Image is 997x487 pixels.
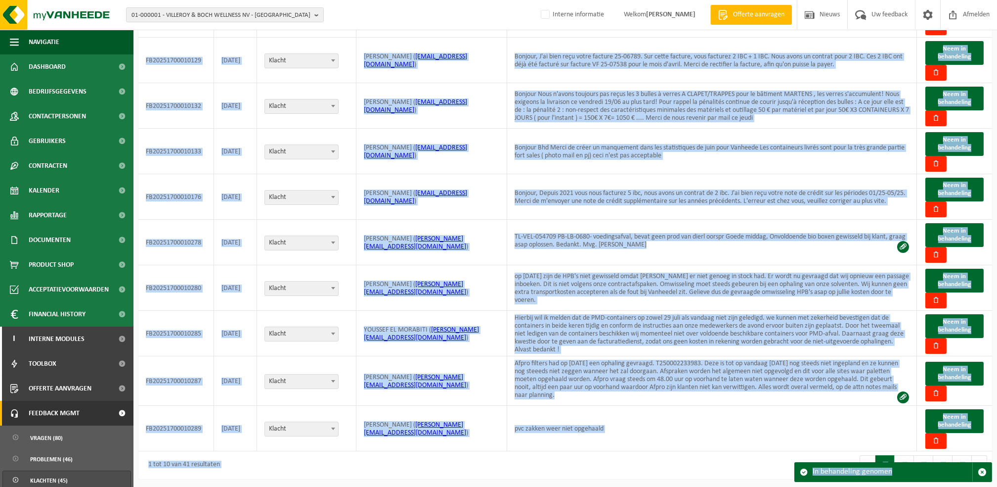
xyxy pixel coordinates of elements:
[539,7,604,22] label: Interne informatie
[264,327,339,341] span: Klacht
[507,356,917,406] td: Afpro filters had op [DATE] een ophaling gevraagd. T250002233983. Deze is tot op vandaag [DATE] n...
[860,455,875,475] button: Previous
[953,455,972,475] button: 5
[925,223,984,247] button: Neem in behandeling
[925,132,984,156] button: Neem in behandeling
[131,8,310,23] span: 01-000001 - VILLEROY & BOCH WELLNESS NV - [GEOGRAPHIC_DATA]
[356,406,507,451] td: [PERSON_NAME] ( )
[507,406,917,451] td: pvc zakken weer niet opgehaald
[925,314,984,338] button: Neem in behandeling
[507,38,917,83] td: Bonjour, J'ai bien reçu votre facture 25-06789. Sur cette facture, vous facturez 2 IBC + 1 IBC. N...
[925,362,984,386] button: Neem in behandeling
[938,137,971,151] span: Neem in behandeling
[138,174,214,220] td: FB20251700010176
[507,265,917,311] td: op [DATE] zijn de HPB's niet gewisseld omdat [PERSON_NAME] er niet genoeg in stock had. Er wordt ...
[29,252,74,277] span: Product Shop
[938,414,971,428] span: Neem in behandeling
[29,203,67,228] span: Rapportage
[29,178,59,203] span: Kalender
[646,11,695,18] strong: [PERSON_NAME]
[29,54,66,79] span: Dashboard
[264,145,339,159] span: Klacht
[264,422,339,437] span: Klacht
[30,429,63,447] span: Vragen (80)
[938,366,971,381] span: Neem in behandeling
[731,10,787,20] span: Offerte aanvragen
[364,281,466,296] a: [PERSON_NAME][EMAIL_ADDRESS][DOMAIN_NAME]
[138,406,214,451] td: FB20251700010289
[265,236,338,250] span: Klacht
[138,38,214,83] td: FB20251700010129
[265,422,338,436] span: Klacht
[507,129,917,174] td: Bonjour Bhd Merci de créer un manquement dans les statistiques de juin pour Vanheede Les containe...
[138,311,214,356] td: FB20251700010285
[29,376,91,401] span: Offerte aanvragen
[938,46,971,60] span: Neem in behandeling
[264,281,339,296] span: Klacht
[938,228,971,242] span: Neem in behandeling
[214,265,257,311] td: [DATE]
[214,38,257,83] td: [DATE]
[2,428,131,447] a: Vragen (80)
[925,87,984,110] button: Neem in behandeling
[265,375,338,389] span: Klacht
[356,311,507,356] td: YOUSSEF EL MORABITI ( )
[214,356,257,406] td: [DATE]
[265,54,338,68] span: Klacht
[143,456,220,474] div: 1 tot 10 van 41 resultaten
[29,401,80,426] span: Feedback MGMT
[507,311,917,356] td: Hierbij wil ik melden dat de PMD-containers op zowel 29 juli als vandaag niet zijn geledigd. we k...
[264,374,339,389] span: Klacht
[30,450,73,469] span: Problemen (46)
[356,265,507,311] td: [PERSON_NAME] ( )
[938,273,971,288] span: Neem in behandeling
[507,174,917,220] td: Bonjour, Depuis 2021 vous nous facturez 5 ibc, nous avons un contrat de 2 ibc. J'ai bien reçu vot...
[29,228,71,252] span: Documenten
[507,220,917,265] td: TL-VEL-054709 PB-LB-0680- voedingsafval, bevat geen prod van dierl oorspr Goede middag, Onvoldoen...
[364,374,468,389] span: [PERSON_NAME] ( )
[364,235,468,250] span: [PERSON_NAME] ( )
[895,455,914,475] button: 2
[29,302,86,327] span: Financial History
[364,190,467,205] a: [EMAIL_ADDRESS][DOMAIN_NAME]
[29,327,85,351] span: Interne modules
[364,421,466,437] a: [PERSON_NAME][EMAIL_ADDRESS][DOMAIN_NAME]
[364,144,467,159] span: [PERSON_NAME] ( )
[264,53,339,68] span: Klacht
[126,7,324,22] button: 01-000001 - VILLEROY & BOCH WELLNESS NV - [GEOGRAPHIC_DATA]
[138,129,214,174] td: FB20251700010133
[214,220,257,265] td: [DATE]
[938,319,971,333] span: Neem in behandeling
[364,98,467,114] a: [EMAIL_ADDRESS][DOMAIN_NAME]
[356,38,507,83] td: [PERSON_NAME] ( )
[264,99,339,114] span: Klacht
[138,83,214,129] td: FB20251700010132
[264,236,339,250] span: Klacht
[914,455,933,475] button: 3
[507,83,917,129] td: Bonjour Nous n'avons toujours pas reçus les 3 bulles à verres A CLAPET/TRAPPES pour le bâtiment M...
[265,282,338,295] span: Klacht
[214,129,257,174] td: [DATE]
[2,449,131,468] a: Problemen (46)
[710,5,792,25] a: Offerte aanvragen
[138,220,214,265] td: FB20251700010278
[813,463,972,482] div: In behandeling genomen
[29,79,87,104] span: Bedrijfsgegevens
[138,265,214,311] td: FB20251700010280
[925,409,984,433] button: Neem in behandeling
[29,153,67,178] span: Contracten
[265,99,338,113] span: Klacht
[364,326,479,341] a: [PERSON_NAME][EMAIL_ADDRESS][DOMAIN_NAME]
[925,178,984,201] button: Neem in behandeling
[29,277,109,302] span: Acceptatievoorwaarden
[214,406,257,451] td: [DATE]
[938,182,971,196] span: Neem in behandeling
[214,174,257,220] td: [DATE]
[925,269,984,292] button: Neem in behandeling
[264,190,339,205] span: Klacht
[364,98,467,114] span: [PERSON_NAME] ( )
[214,311,257,356] td: [DATE]
[364,53,467,68] a: [EMAIL_ADDRESS][DOMAIN_NAME]
[364,374,466,389] a: [PERSON_NAME][EMAIL_ADDRESS][DOMAIN_NAME]
[29,351,56,376] span: Toolbox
